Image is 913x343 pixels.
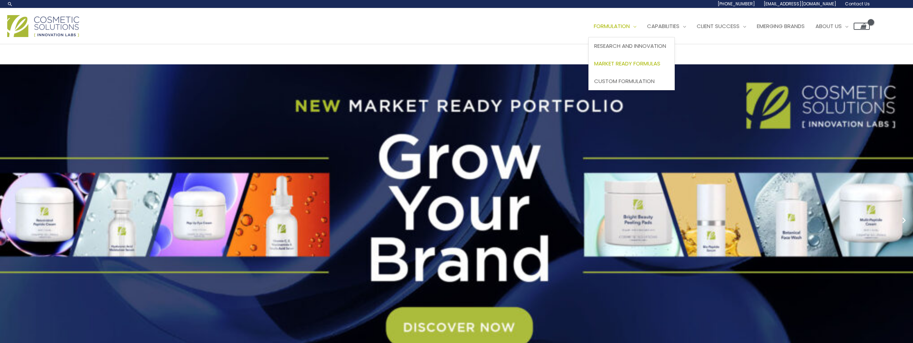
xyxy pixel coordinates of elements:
span: [EMAIL_ADDRESS][DOMAIN_NAME] [764,1,836,7]
span: About Us [815,22,842,30]
a: Research and Innovation [589,37,674,55]
a: Market Ready Formulas [589,55,674,73]
span: Capabilities [647,22,679,30]
img: Cosmetic Solutions Logo [7,15,79,37]
span: Market Ready Formulas [594,60,660,67]
button: Next slide [899,215,909,226]
span: Emerging Brands [757,22,805,30]
span: [PHONE_NUMBER] [718,1,755,7]
a: Client Success [691,15,751,37]
span: Custom Formulation [594,77,655,85]
span: Research and Innovation [594,42,666,50]
a: Formulation [588,15,642,37]
a: View Shopping Cart, empty [854,23,870,30]
a: Custom Formulation [589,72,674,90]
a: Capabilities [642,15,691,37]
span: Contact Us [845,1,870,7]
span: Formulation [594,22,630,30]
nav: Site Navigation [583,15,870,37]
a: About Us [810,15,854,37]
span: Client Success [697,22,740,30]
a: Search icon link [7,1,13,7]
button: Previous slide [4,215,14,226]
a: Emerging Brands [751,15,810,37]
